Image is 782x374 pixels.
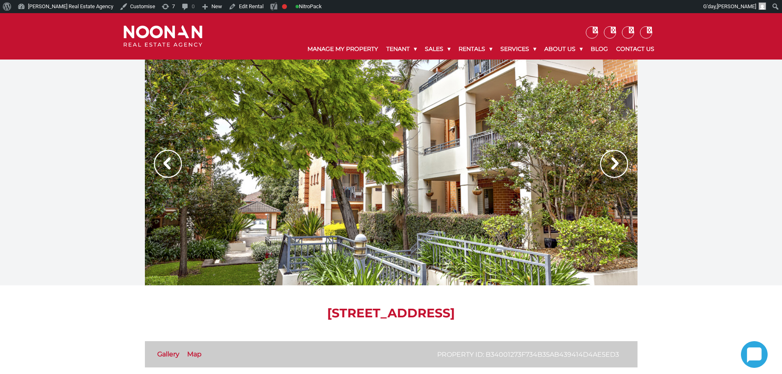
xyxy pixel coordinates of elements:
a: Rentals [454,39,496,60]
div: Focus keyphrase not set [282,4,287,9]
a: Manage My Property [303,39,382,60]
img: Arrow slider [154,150,182,178]
span: [PERSON_NAME] [717,3,756,9]
a: About Us [540,39,587,60]
img: Noonan Real Estate Agency [124,25,202,47]
a: Contact Us [612,39,658,60]
img: Arrow slider [600,150,628,178]
a: Blog [587,39,612,60]
a: Services [496,39,540,60]
h1: [STREET_ADDRESS] [145,306,638,321]
a: Map [187,350,202,358]
p: Property ID: b34001273f734b35ab439414d4ae5ed3 [437,349,619,360]
a: Tenant [382,39,421,60]
a: Sales [421,39,454,60]
a: Gallery [157,350,179,358]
